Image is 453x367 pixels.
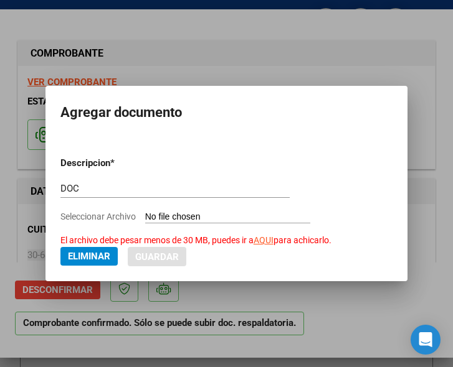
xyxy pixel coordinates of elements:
h2: Agregar documento [60,101,393,124]
button: Guardar [128,247,186,266]
button: Eliminar [60,247,118,266]
p: Descripcion [60,156,160,170]
span: El archivo debe pesar menos de 30 MB, puedes ir a para achicarlo. [60,235,331,245]
span: Seleccionar Archivo [60,211,136,221]
span: Guardar [135,251,179,262]
div: Open Intercom Messenger [411,325,441,355]
a: AQUI [254,235,274,245]
span: Eliminar [68,251,110,262]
